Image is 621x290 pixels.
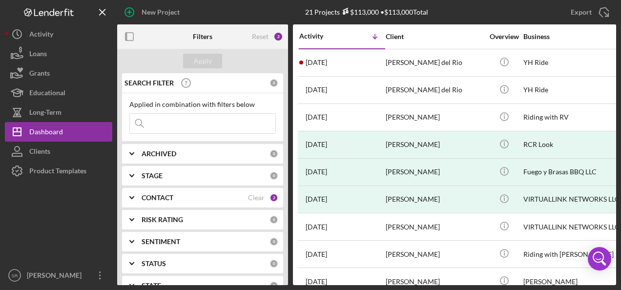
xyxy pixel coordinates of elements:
time: 2025-09-09 20:39 [306,141,327,148]
div: Applied in combination with filters below [129,101,276,108]
div: 0 [269,237,278,246]
button: Dashboard [5,122,112,142]
div: Product Templates [29,161,86,183]
time: 2025-09-05 18:28 [306,168,327,176]
div: 2 [269,193,278,202]
time: 2025-08-19 00:40 [306,278,327,286]
b: STATUS [142,260,166,268]
button: Long-Term [5,103,112,122]
time: 2025-09-14 04:39 [306,59,327,66]
div: VIRTUALLINK NETWORKS LLC [523,186,621,212]
text: SR [11,273,18,278]
div: Fuego y Brasas BBQ LLC [523,159,621,185]
div: Loans [29,44,47,66]
div: [PERSON_NAME] [386,104,483,130]
button: Educational [5,83,112,103]
div: Educational [29,83,65,105]
time: 2025-09-10 14:15 [306,113,327,121]
b: ARCHIVED [142,150,176,158]
b: STAGE [142,172,163,180]
div: 0 [269,215,278,224]
time: 2025-09-05 17:11 [306,223,327,231]
button: Export [561,2,616,22]
b: SENTIMENT [142,238,180,246]
div: Reset [252,33,269,41]
div: Overview [486,33,522,41]
div: [PERSON_NAME] [386,186,483,212]
time: 2025-08-25 20:30 [306,250,327,258]
b: CONTACT [142,194,173,202]
div: Riding with [PERSON_NAME] [523,241,621,267]
div: Long-Term [29,103,62,124]
div: $113,000 [340,8,379,16]
button: Product Templates [5,161,112,181]
button: Activity [5,24,112,44]
b: Filters [193,33,212,41]
div: Business [523,33,621,41]
time: 2025-09-12 19:42 [306,86,327,94]
div: 0 [269,281,278,290]
div: Grants [29,63,50,85]
div: [PERSON_NAME] [386,214,483,240]
div: Riding with RV [523,104,621,130]
div: Client [386,33,483,41]
div: [PERSON_NAME] [386,159,483,185]
div: Dashboard [29,122,63,144]
div: Apply [194,54,212,68]
div: [PERSON_NAME] [24,266,88,288]
b: RISK RATING [142,216,183,224]
b: SEARCH FILTER [124,79,174,87]
button: Clients [5,142,112,161]
div: 0 [269,149,278,158]
div: Open Intercom Messenger [588,247,611,270]
div: YH Ride [523,50,621,76]
button: Loans [5,44,112,63]
div: 0 [269,79,278,87]
div: YH Ride [523,77,621,103]
div: 0 [269,259,278,268]
button: New Project [117,2,189,22]
div: [PERSON_NAME] [386,132,483,158]
button: Grants [5,63,112,83]
div: Activity [299,32,342,40]
div: [PERSON_NAME] [386,241,483,267]
div: Clear [248,194,265,202]
div: 0 [269,171,278,180]
div: [PERSON_NAME] del Rio [386,50,483,76]
div: RCR Look [523,132,621,158]
div: 21 Projects • $113,000 Total [305,8,428,16]
button: SR[PERSON_NAME] [5,266,112,285]
div: [PERSON_NAME] del Rio [386,77,483,103]
div: Clients [29,142,50,164]
div: Export [571,2,592,22]
div: Activity [29,24,53,46]
div: New Project [142,2,180,22]
button: Apply [183,54,222,68]
b: STATE [142,282,161,290]
div: VIRTUALLINK NETWORKS LLC [523,214,621,240]
div: 2 [273,32,283,41]
time: 2025-09-05 17:44 [306,195,327,203]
